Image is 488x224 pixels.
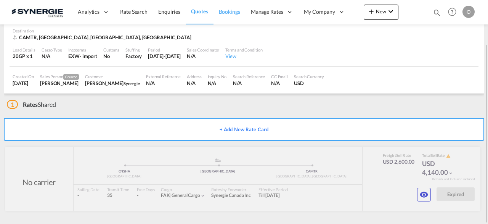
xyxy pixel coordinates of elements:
[13,28,475,34] div: Destination
[40,80,79,87] div: Rosa Ho
[304,8,335,16] span: My Company
[208,74,227,79] div: Inquiry No.
[462,6,475,18] div: O
[7,100,56,109] div: Shared
[233,74,265,79] div: Search Reference
[42,47,62,53] div: Cargo Type
[367,7,376,16] md-icon: icon-plus 400-fg
[208,80,227,87] div: N/A
[233,80,265,87] div: N/A
[146,80,181,87] div: N/A
[125,53,142,60] div: Factory Stuffing
[446,5,459,18] span: Help
[187,47,219,53] div: Sales Coordinator
[219,8,240,15] span: Bookings
[419,190,429,199] md-icon: icon-eye
[85,80,140,87] div: nancy gingras
[7,100,18,109] span: 1
[78,8,100,16] span: Analytics
[225,47,262,53] div: Terms and Condition
[80,53,97,60] div: - import
[13,74,34,79] div: Created On
[271,74,288,79] div: CC Email
[433,8,441,20] div: icon-magnify
[13,80,34,87] div: 22 Aug 2025
[23,101,38,108] span: Rates
[146,74,181,79] div: External Reference
[191,8,208,15] span: Quotes
[13,53,35,60] div: 20GP x 1
[63,74,79,80] span: Creator
[433,8,441,17] md-icon: icon-magnify
[148,47,181,53] div: Period
[103,47,119,53] div: Customs
[148,53,181,60] div: 31 Aug 2025
[367,8,395,15] span: New
[187,53,219,60] div: N/A
[125,47,142,53] div: Stuffing
[124,81,140,86] span: Synergie
[294,74,324,79] div: Search Currency
[120,8,148,15] span: Rate Search
[158,8,180,15] span: Enquiries
[103,53,119,60] div: No
[294,80,324,87] div: USD
[364,5,398,20] button: icon-plus 400-fgNewicon-chevron-down
[4,118,484,141] button: + Add New Rate Card
[417,188,431,201] button: icon-eye
[13,34,193,41] div: CAMTR, Montreal, QC, Americas
[85,74,140,79] div: Customer
[225,53,262,60] div: View
[68,47,97,53] div: Incoterms
[446,5,462,19] div: Help
[11,3,63,21] img: 1f56c880d42311ef80fc7dca854c8e59.png
[40,74,79,80] div: Sales Person
[386,7,395,16] md-icon: icon-chevron-down
[271,80,288,87] div: N/A
[251,8,283,16] span: Manage Rates
[42,53,62,60] div: N/A
[68,53,80,60] div: EXW
[187,74,201,79] div: Address
[187,80,201,87] div: N/A
[13,47,35,53] div: Load Details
